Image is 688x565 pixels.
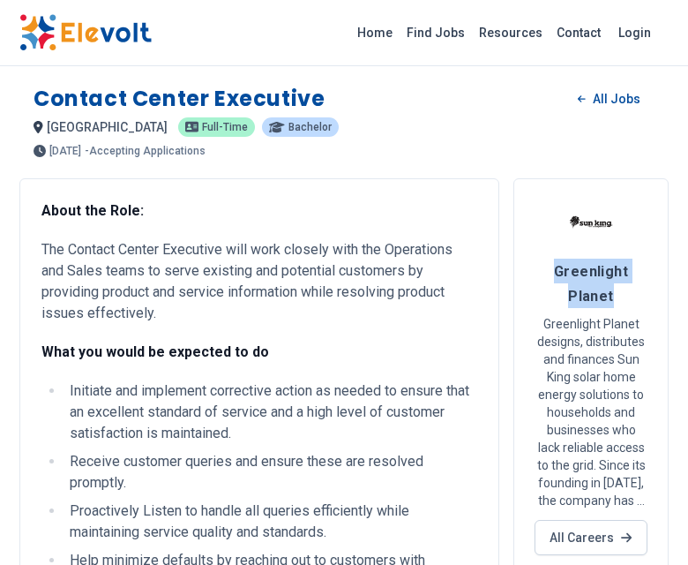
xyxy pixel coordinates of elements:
[47,120,168,134] span: [GEOGRAPHIC_DATA]
[19,14,152,51] img: Elevolt
[472,19,550,47] a: Resources
[288,122,332,132] span: Bachelor
[564,86,654,112] a: All Jobs
[34,85,325,113] h1: Contact Center Executive
[600,480,688,565] iframe: Chat Widget
[64,451,477,493] li: Receive customer queries and ensure these are resolved promptly.
[535,520,647,555] a: All Careers
[608,15,662,50] a: Login
[350,19,400,47] a: Home
[569,200,613,245] img: Greenlight Planet
[202,122,248,132] span: Full-time
[41,343,269,360] strong: What you would be expected to do
[64,380,477,444] li: Initiate and implement corrective action as needed to ensure that an excellent standard of servic...
[41,202,144,219] strong: About the Role:
[85,146,206,156] p: - Accepting Applications
[535,315,647,509] p: Greenlight Planet designs, distributes and finances Sun King solar home energy solutions to house...
[400,19,472,47] a: Find Jobs
[49,146,81,156] span: [DATE]
[41,239,477,324] p: The Contact Center Executive will work closely with the Operations and Sales teams to serve exist...
[550,19,608,47] a: Contact
[64,501,477,543] li: Proactively Listen to handle all queries efficiently while maintaining service quality and standa...
[554,263,629,305] span: Greenlight Planet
